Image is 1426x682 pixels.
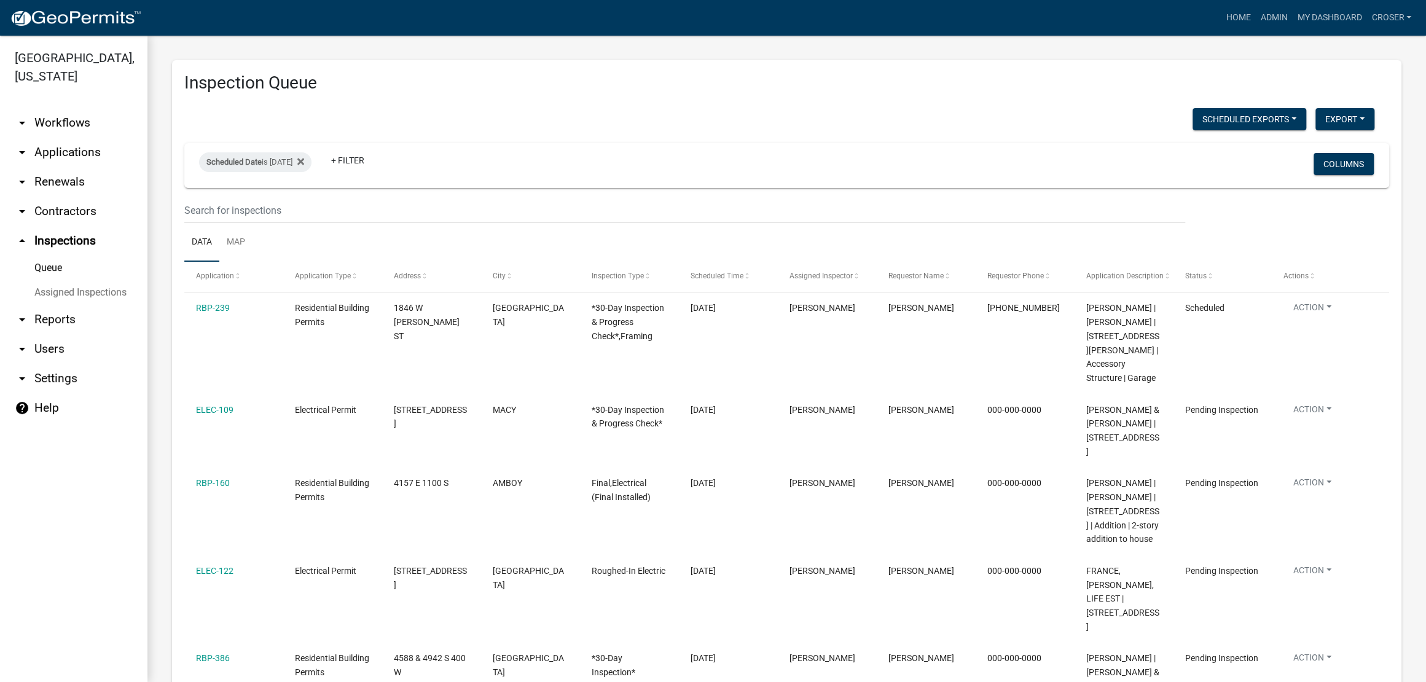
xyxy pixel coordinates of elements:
[196,405,233,415] a: ELEC-109
[15,204,29,219] i: arrow_drop_down
[592,405,664,429] span: *30-Day Inspection & Progress Check*
[295,405,356,415] span: Electrical Permit
[888,653,954,663] span: Gideon Royer
[382,262,481,291] datatable-header-cell: Address
[789,272,853,280] span: Assigned Inspector
[691,651,766,665] div: [DATE]
[1185,478,1258,488] span: Pending Inspection
[789,303,855,313] span: Kenny Burton
[1193,108,1306,130] button: Scheduled Exports
[888,272,944,280] span: Requestor Name
[15,233,29,248] i: arrow_drop_up
[184,223,219,262] a: Data
[987,653,1041,663] span: 000-000-0000
[394,478,449,488] span: 4157 E 1100 S
[691,564,766,578] div: [DATE]
[888,478,954,488] span: Levi Eicher
[691,403,766,417] div: [DATE]
[184,262,283,291] datatable-header-cell: Application
[283,262,382,291] datatable-header-cell: Application Type
[1283,564,1341,582] button: Action
[888,405,954,415] span: Wendy Minns
[196,653,230,663] a: RBP-386
[15,371,29,386] i: arrow_drop_down
[15,342,29,356] i: arrow_drop_down
[691,476,766,490] div: [DATE]
[295,566,356,576] span: Electrical Permit
[1086,405,1159,457] span: Minns, Kevin & Wendy | 9836 N OLD ROUTE 31
[15,174,29,189] i: arrow_drop_down
[987,478,1041,488] span: 000-000-0000
[15,401,29,415] i: help
[592,303,664,341] span: *30-Day Inspection & Progress Check*,Framing
[196,272,234,280] span: Application
[394,272,421,280] span: Address
[493,653,564,677] span: PERU
[196,566,233,576] a: ELEC-122
[580,262,679,291] datatable-header-cell: Inspection Type
[1283,476,1341,494] button: Action
[1283,651,1341,669] button: Action
[789,478,855,488] span: Kenny Burton
[493,478,522,488] span: AMBOY
[987,566,1041,576] span: 000-000-0000
[15,116,29,130] i: arrow_drop_down
[592,478,651,502] span: Final,Electrical (Final Installed)
[987,405,1041,415] span: 000-000-0000
[196,303,230,313] a: RBP-239
[493,272,506,280] span: City
[1074,262,1173,291] datatable-header-cell: Application Description
[691,272,743,280] span: Scheduled Time
[481,262,580,291] datatable-header-cell: City
[394,405,467,429] span: 9836 N OLD ROUTE 31
[1283,301,1341,319] button: Action
[789,566,855,576] span: Kenny Burton
[394,566,467,590] span: 6722 E WABASH RD
[987,303,1059,313] span: 765-437-4424
[1185,405,1258,415] span: Pending Inspection
[1086,272,1163,280] span: Application Description
[1255,6,1292,29] a: Admin
[295,653,369,677] span: Residential Building Permits
[1173,262,1272,291] datatable-header-cell: Status
[1283,272,1309,280] span: Actions
[15,145,29,160] i: arrow_drop_down
[493,405,516,415] span: MACY
[592,272,644,280] span: Inspection Type
[295,303,369,327] span: Residential Building Permits
[196,478,230,488] a: RBP-160
[1315,108,1374,130] button: Export
[1086,478,1159,544] span: Levi Eicher | Levi Eicher | 4157 E 1100 S AMBOY, IN 46911 | Addition | 2-story addition to house
[184,73,1389,93] h3: Inspection Queue
[888,303,954,313] span: Tom Henderson
[789,405,855,415] span: Kenny Burton
[394,303,460,341] span: 1846 W REED ST
[394,653,466,677] span: 4588 & 4942 S 400 W
[1185,303,1224,313] span: Scheduled
[592,653,635,677] span: *30-Day Inspection*
[1314,153,1374,175] button: Columns
[975,262,1074,291] datatable-header-cell: Requestor Phone
[321,149,374,171] a: + Filter
[493,566,564,590] span: PERU
[295,272,351,280] span: Application Type
[987,272,1043,280] span: Requestor Phone
[691,301,766,315] div: [DATE]
[592,566,665,576] span: Roughed-In Electric
[876,262,975,291] datatable-header-cell: Requestor Name
[1283,403,1341,421] button: Action
[1185,566,1258,576] span: Pending Inspection
[1185,272,1206,280] span: Status
[1221,6,1255,29] a: Home
[679,262,778,291] datatable-header-cell: Scheduled Time
[1292,6,1366,29] a: My Dashboard
[1272,262,1371,291] datatable-header-cell: Actions
[15,312,29,327] i: arrow_drop_down
[295,478,369,502] span: Residential Building Permits
[777,262,876,291] datatable-header-cell: Assigned Inspector
[493,303,564,327] span: MIAMI
[206,157,262,167] span: Scheduled Date
[888,566,954,576] span: Kenny Burton
[1086,303,1159,383] span: Tom Henderson | Kling, Jack | 1846 W REED ST MIAMI, IN 46959 | Accessory Structure | Garage
[1366,6,1416,29] a: croser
